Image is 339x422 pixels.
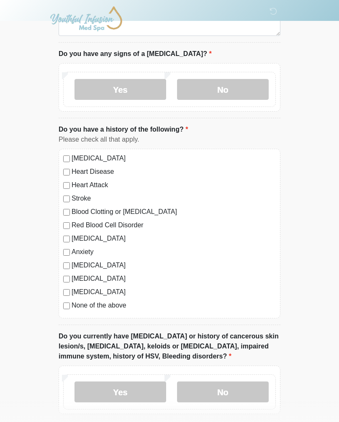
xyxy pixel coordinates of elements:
[72,247,276,257] label: Anxiety
[63,222,70,229] input: Red Blood Cell Disorder
[74,381,166,402] label: Yes
[72,193,276,203] label: Stroke
[72,220,276,230] label: Red Blood Cell Disorder
[72,300,276,310] label: None of the above
[63,236,70,242] input: [MEDICAL_DATA]
[59,49,212,59] label: Do you have any signs of a [MEDICAL_DATA]?
[177,381,269,402] label: No
[63,249,70,256] input: Anxiety
[72,180,276,190] label: Heart Attack
[63,169,70,175] input: Heart Disease
[63,209,70,216] input: Blood Clotting or [MEDICAL_DATA]
[63,155,70,162] input: [MEDICAL_DATA]
[72,287,276,297] label: [MEDICAL_DATA]
[63,289,70,296] input: [MEDICAL_DATA]
[72,274,276,284] label: [MEDICAL_DATA]
[63,262,70,269] input: [MEDICAL_DATA]
[59,125,188,135] label: Do you have a history of the following?
[63,276,70,282] input: [MEDICAL_DATA]
[59,135,280,145] div: Please check all that apply.
[72,167,276,177] label: Heart Disease
[63,303,70,309] input: None of the above
[50,6,122,31] img: Youthful Infusion Med Spa - Grapevine Logo
[74,79,166,100] label: Yes
[177,79,269,100] label: No
[63,182,70,189] input: Heart Attack
[72,207,276,217] label: Blood Clotting or [MEDICAL_DATA]
[72,234,276,244] label: [MEDICAL_DATA]
[72,260,276,270] label: [MEDICAL_DATA]
[63,196,70,202] input: Stroke
[59,331,280,361] label: Do you currently have [MEDICAL_DATA] or history of cancerous skin lesion/s, [MEDICAL_DATA], keloi...
[72,153,276,163] label: [MEDICAL_DATA]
